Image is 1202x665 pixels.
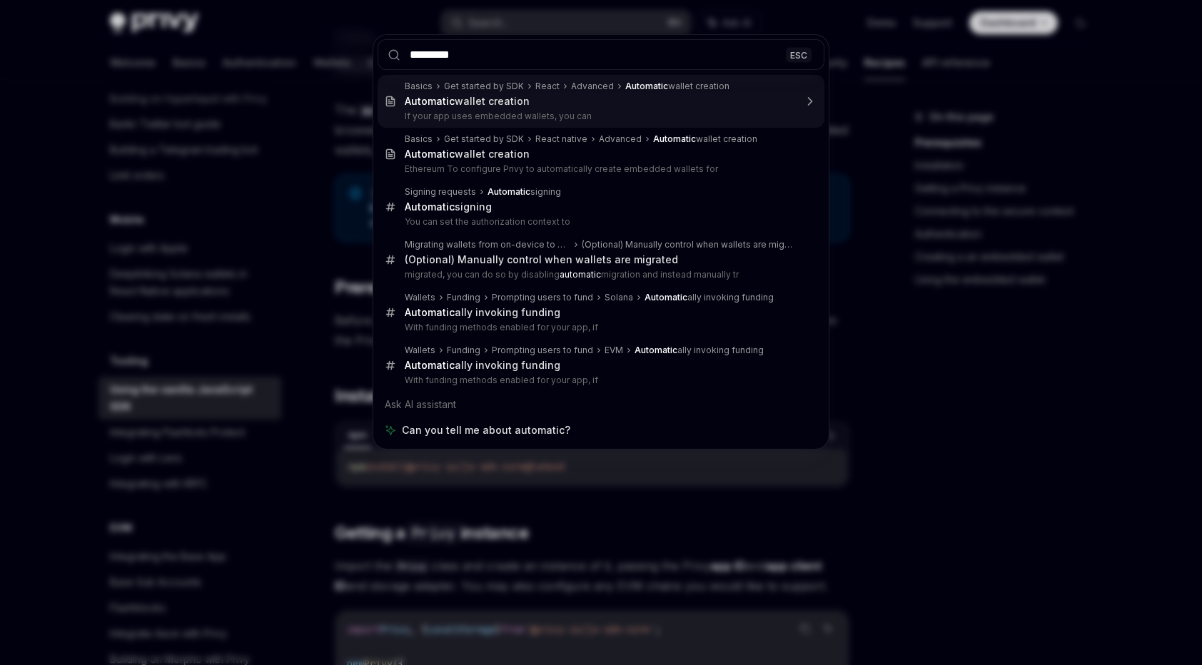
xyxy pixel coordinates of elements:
div: (Optional) Manually control when wallets are migrated [405,253,678,266]
p: You can set the authorization context to [405,216,794,228]
div: signing [405,200,492,213]
div: Prompting users to fund [492,292,593,303]
b: Automatic [625,81,668,91]
b: Automatic [645,292,687,303]
div: Migrating wallets from on-device to TEEs [405,239,570,250]
b: Automatic [405,200,455,213]
div: ESC [786,47,812,62]
div: Ask AI assistant [378,392,824,417]
b: automatic [560,269,601,280]
div: Signing requests [405,186,476,198]
b: Automatic [653,133,696,144]
div: Get started by SDK [444,81,524,92]
div: wallet creation [405,95,530,108]
div: Advanced [599,133,642,145]
div: Funding [447,345,480,356]
div: Funding [447,292,480,303]
div: (Optional) Manually control when wallets are migrated [582,239,794,250]
div: Advanced [571,81,614,92]
div: ally invoking funding [635,345,764,356]
div: wallet creation [653,133,757,145]
div: signing [488,186,561,198]
div: Wallets [405,292,435,303]
div: ally invoking funding [405,359,560,372]
div: ally invoking funding [405,306,560,319]
b: Automatic [405,306,455,318]
p: With funding methods enabled for your app, if [405,322,794,333]
div: Basics [405,81,433,92]
div: Basics [405,133,433,145]
span: Can you tell me about automatic? [402,423,570,437]
div: Wallets [405,345,435,356]
b: Automatic [488,186,530,197]
div: Get started by SDK [444,133,524,145]
b: Automatic [405,148,455,160]
div: React native [535,133,587,145]
p: If your app uses embedded wallets, you can [405,111,794,122]
div: wallet creation [405,148,530,161]
p: Ethereum To configure Privy to automatically create embedded wallets for [405,163,794,175]
p: migrated, you can do so by disabling migration and instead manually tr [405,269,794,280]
p: With funding methods enabled for your app, if [405,375,794,386]
div: React [535,81,560,92]
div: Prompting users to fund [492,345,593,356]
div: ally invoking funding [645,292,774,303]
b: Automatic [405,95,455,107]
div: Solana [605,292,633,303]
div: EVM [605,345,623,356]
div: wallet creation [625,81,729,92]
b: Automatic [635,345,677,355]
b: Automatic [405,359,455,371]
